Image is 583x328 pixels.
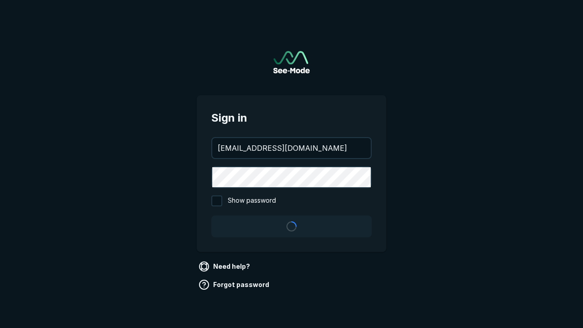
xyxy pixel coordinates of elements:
span: Sign in [211,110,372,126]
img: See-Mode Logo [273,51,310,73]
a: Go to sign in [273,51,310,73]
span: Show password [228,195,276,206]
input: your@email.com [212,138,371,158]
a: Forgot password [197,277,273,292]
a: Need help? [197,259,254,274]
